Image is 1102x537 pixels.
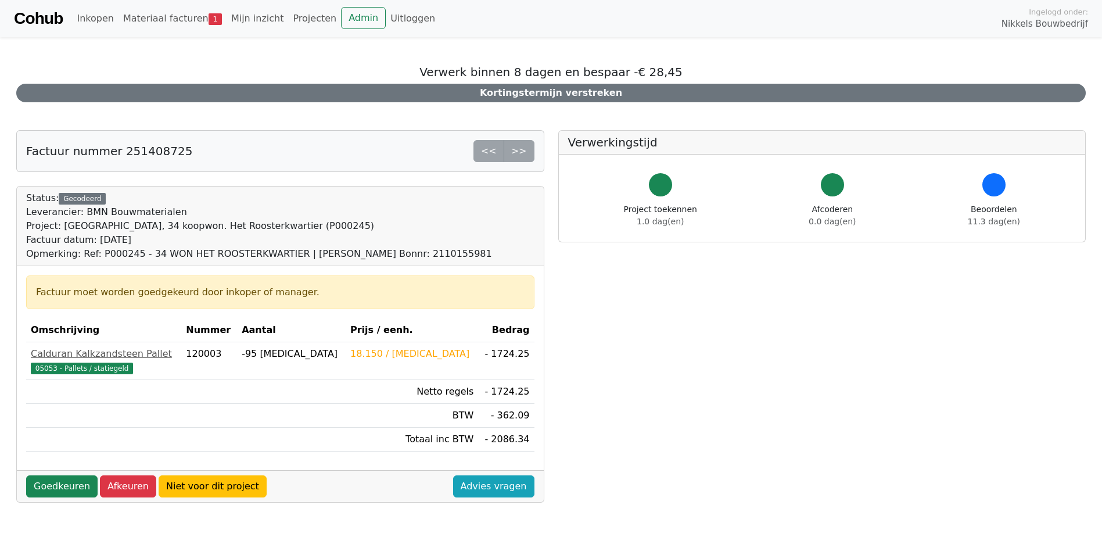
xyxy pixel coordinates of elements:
h5: Factuur nummer 251408725 [26,144,192,158]
th: Nummer [181,318,237,342]
td: 120003 [181,342,237,380]
div: Afcoderen [809,203,856,228]
a: Advies vragen [453,475,534,497]
a: Materiaal facturen1 [119,7,227,30]
a: Afkeuren [100,475,156,497]
span: 11.3 dag(en) [968,217,1020,226]
td: Netto regels [346,380,478,404]
div: Leverancier: BMN Bouwmaterialen [26,205,492,219]
span: Ingelogd onder: [1029,6,1088,17]
a: Admin [341,7,386,29]
th: Aantal [237,318,346,342]
a: Mijn inzicht [227,7,289,30]
a: Cohub [14,5,63,33]
h5: Verwerkingstijd [568,135,1076,149]
div: Gecodeerd [59,193,106,205]
a: Goedkeuren [26,475,98,497]
span: 0.0 dag(en) [809,217,856,226]
a: Calduran Kalkzandsteen Pallet05053 - Pallets / statiegeld [31,347,177,375]
a: Uitloggen [386,7,440,30]
div: Status: [26,191,492,261]
div: Beoordelen [968,203,1020,228]
th: Omschrijving [26,318,181,342]
td: BTW [346,404,478,428]
td: - 1724.25 [478,380,534,404]
div: Opmerking: Ref: P000245 - 34 WON HET ROOSTERKWARTIER | [PERSON_NAME] Bonnr: 2110155981 [26,247,492,261]
span: 05053 - Pallets / statiegeld [31,363,133,374]
div: Project: [GEOGRAPHIC_DATA], 34 koopwon. Het Roosterkwartier (P000245) [26,219,492,233]
span: 1.0 dag(en) [637,217,684,226]
th: Bedrag [478,318,534,342]
th: Prijs / eenh. [346,318,478,342]
a: Projecten [288,7,341,30]
a: Inkopen [72,7,118,30]
div: -95 [MEDICAL_DATA] [242,347,341,361]
div: Factuur datum: [DATE] [26,233,492,247]
h5: Verwerk binnen 8 dagen en bespaar -€ 28,45 [16,65,1086,79]
div: Factuur moet worden goedgekeurd door inkoper of manager. [36,285,525,299]
span: 1 [209,13,222,25]
div: 18.150 / [MEDICAL_DATA] [350,347,473,361]
div: Kortingstermijn verstreken [16,84,1086,102]
a: Niet voor dit project [159,475,267,497]
td: - 2086.34 [478,428,534,452]
span: Nikkels Bouwbedrijf [1002,17,1088,31]
div: Calduran Kalkzandsteen Pallet [31,347,177,361]
div: Project toekennen [624,203,697,228]
td: Totaal inc BTW [346,428,478,452]
td: - 362.09 [478,404,534,428]
td: - 1724.25 [478,342,534,380]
